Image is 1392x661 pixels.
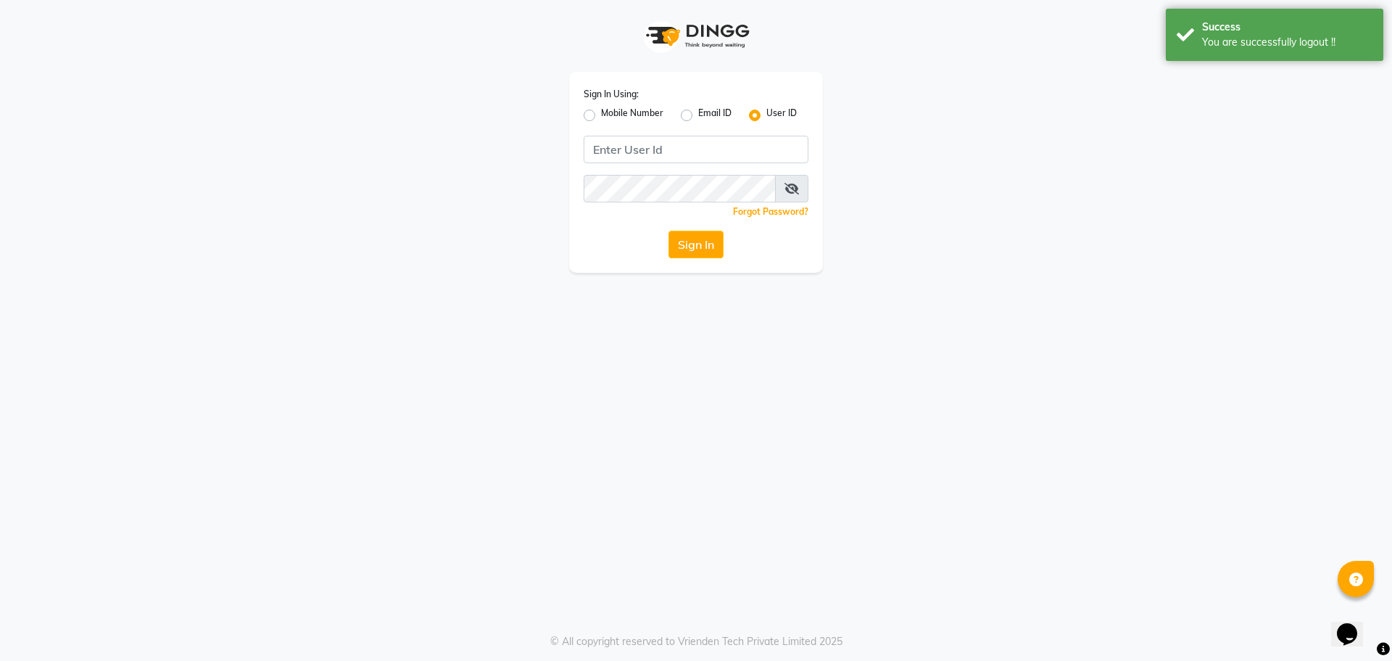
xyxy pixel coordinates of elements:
img: logo1.svg [638,15,754,57]
input: Username [584,136,808,163]
div: Success [1202,20,1372,35]
label: Email ID [698,107,732,124]
iframe: chat widget [1331,603,1377,646]
input: Username [584,175,776,202]
label: Sign In Using: [584,88,639,101]
label: Mobile Number [601,107,663,124]
label: User ID [766,107,797,124]
button: Sign In [668,231,724,258]
div: You are successfully logout !! [1202,35,1372,50]
a: Forgot Password? [733,206,808,217]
